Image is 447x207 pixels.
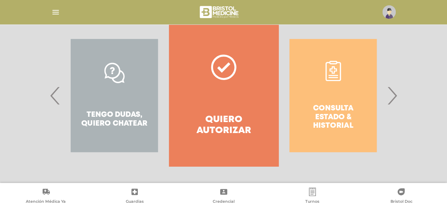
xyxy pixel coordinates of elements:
span: Next [385,76,399,115]
img: bristol-medicine-blanco.png [199,4,241,21]
a: Guardias [90,188,179,206]
a: Atención Médica Ya [1,188,90,206]
a: Bristol Doc [357,188,446,206]
span: Atención Médica Ya [26,199,66,205]
a: Turnos [268,188,357,206]
img: profile-placeholder.svg [382,5,396,19]
span: Credencial [213,199,235,205]
span: Guardias [126,199,144,205]
span: Turnos [305,199,319,205]
img: Cober_menu-lines-white.svg [51,8,60,17]
span: Previous [48,76,62,115]
a: Quiero autorizar [169,25,278,166]
span: Bristol Doc [390,199,412,205]
h4: Quiero autorizar [182,114,265,136]
a: Credencial [179,188,268,206]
